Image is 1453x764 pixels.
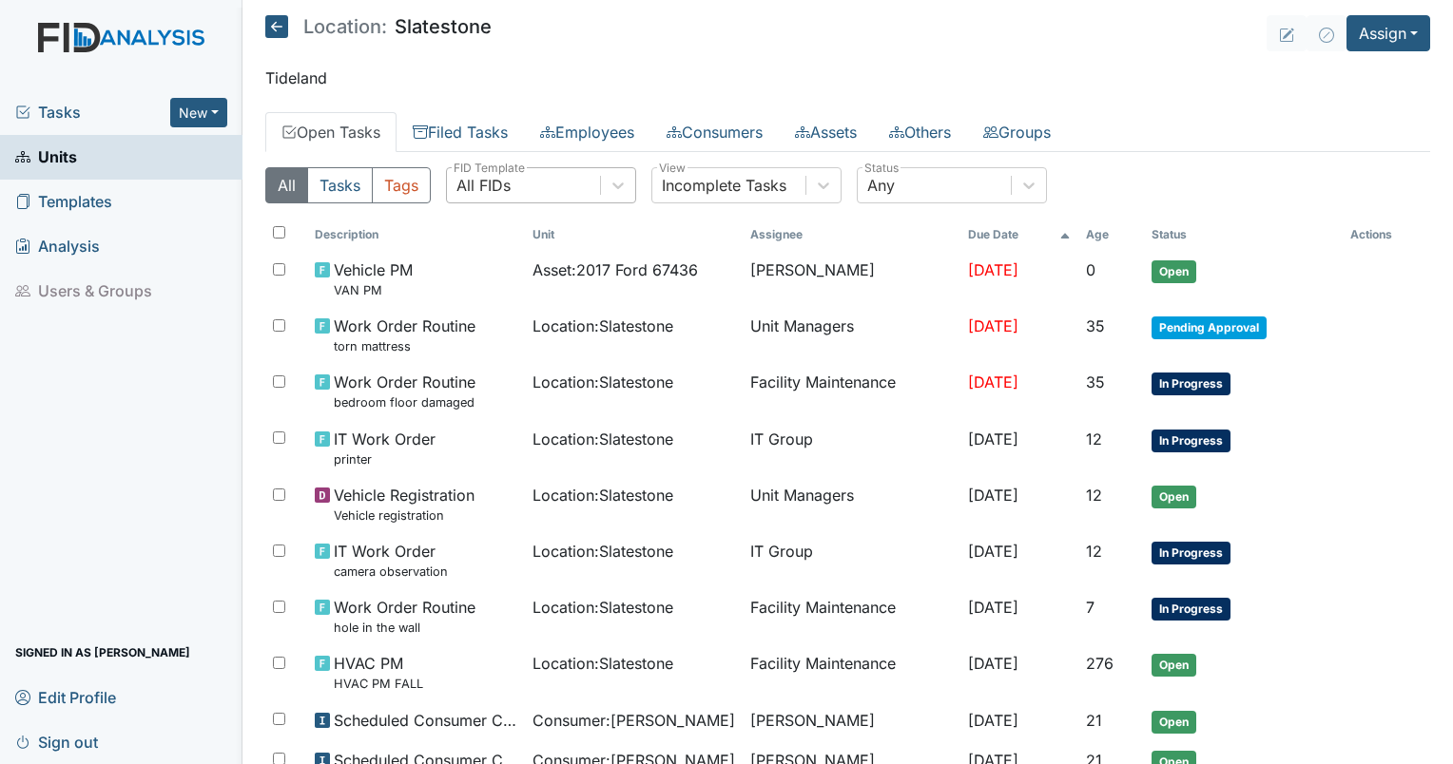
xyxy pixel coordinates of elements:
th: Toggle SortBy [1078,219,1144,251]
small: HVAC PM FALL [334,675,423,693]
span: Work Order Routine torn mattress [334,315,475,355]
div: Incomplete Tasks [662,174,786,197]
span: 21 [1086,711,1102,730]
span: Location : Slatestone [533,371,673,393]
span: 35 [1086,316,1105,335]
button: Assign [1346,15,1430,51]
span: Vehicle PM VAN PM [334,258,413,299]
span: 0 [1086,260,1095,279]
td: Facility Maintenance [743,644,960,700]
span: Open [1152,260,1196,283]
span: HVAC PM HVAC PM FALL [334,652,423,693]
span: 12 [1086,486,1102,505]
th: Toggle SortBy [307,219,525,251]
a: Open Tasks [265,112,397,152]
span: Edit Profile [15,682,116,712]
td: [PERSON_NAME] [743,701,960,741]
small: hole in the wall [334,619,475,637]
h5: Slatestone [265,15,492,38]
span: 276 [1086,654,1114,673]
span: 12 [1086,542,1102,561]
small: Vehicle registration [334,506,475,525]
span: [DATE] [968,598,1018,617]
span: Location : Slatestone [533,596,673,619]
div: Type filter [265,167,431,203]
span: Open [1152,711,1196,734]
span: Asset : 2017 Ford 67436 [533,258,698,281]
a: Consumers [650,112,779,152]
td: [PERSON_NAME] [743,251,960,307]
span: [DATE] [968,260,1018,279]
p: Tideland [265,67,1430,89]
small: camera observation [334,563,448,581]
td: Facility Maintenance [743,588,960,644]
span: 35 [1086,372,1105,392]
span: IT Work Order printer [334,428,436,468]
span: 7 [1086,598,1095,617]
span: [DATE] [968,711,1018,730]
small: VAN PM [334,281,413,299]
button: New [170,98,227,127]
span: Location : Slatestone [533,484,673,506]
button: All [265,167,308,203]
span: [DATE] [968,486,1018,505]
span: [DATE] [968,316,1018,335]
span: Location : Slatestone [533,428,673,450]
span: Scheduled Consumer Chart Review [334,709,517,732]
span: Templates [15,187,112,217]
small: printer [334,450,436,468]
th: Assignee [743,219,960,251]
span: Work Order Routine hole in the wall [334,596,475,637]
span: [DATE] [968,542,1018,561]
td: Facility Maintenance [743,363,960,419]
span: IT Work Order camera observation [334,540,448,581]
span: Units [15,143,77,172]
a: Tasks [15,101,170,124]
span: 12 [1086,430,1102,449]
th: Toggle SortBy [1144,219,1343,251]
span: Location : Slatestone [533,540,673,563]
div: All FIDs [456,174,511,197]
td: Unit Managers [743,476,960,532]
span: Location : Slatestone [533,315,673,337]
span: Open [1152,486,1196,508]
th: Actions [1343,219,1430,251]
small: bedroom floor damaged [334,393,475,411]
span: Pending Approval [1152,316,1267,339]
a: Filed Tasks [397,112,524,152]
span: In Progress [1152,430,1230,452]
span: Location : Slatestone [533,652,673,675]
a: Employees [524,112,650,152]
div: Any [867,174,895,197]
span: [DATE] [968,430,1018,449]
small: torn mattress [334,337,475,355]
span: [DATE] [968,654,1018,673]
a: Groups [967,112,1067,152]
th: Toggle SortBy [525,219,743,251]
span: Consumer : [PERSON_NAME] [533,709,735,732]
span: In Progress [1152,598,1230,621]
th: Toggle SortBy [960,219,1078,251]
span: Vehicle Registration Vehicle registration [334,484,475,525]
span: Sign out [15,727,98,756]
span: Work Order Routine bedroom floor damaged [334,371,475,411]
span: [DATE] [968,372,1018,392]
span: Signed in as [PERSON_NAME] [15,638,190,667]
button: Tasks [307,167,373,203]
span: Analysis [15,232,100,261]
a: Assets [779,112,873,152]
span: Open [1152,654,1196,677]
a: Others [873,112,967,152]
td: Unit Managers [743,307,960,363]
td: IT Group [743,532,960,588]
span: In Progress [1152,372,1230,395]
span: In Progress [1152,542,1230,564]
button: Tags [372,167,431,203]
td: IT Group [743,420,960,476]
span: Location: [303,17,387,36]
input: Toggle All Rows Selected [273,226,285,239]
